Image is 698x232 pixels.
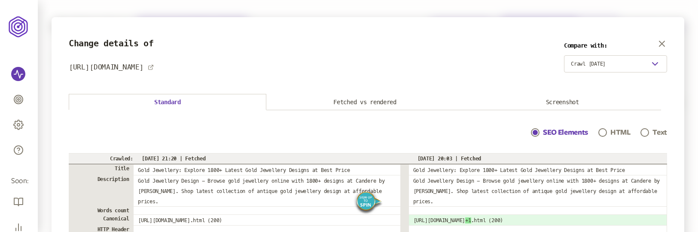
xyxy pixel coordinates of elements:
p: HTML [610,127,631,138]
span: Soon: [11,176,27,186]
h3: Change details of [69,39,154,48]
span: Gold Jewellery: Explore 1800+ Latest Gold Jewellery Designs at Best Price [138,167,350,173]
span: Gold Jewellery Design - Browse gold jewellery online with 1800+ designs at Candere by [PERSON_NAM... [413,178,660,205]
button: Crawl [DATE] [564,55,667,72]
p: Crawled: [69,156,133,162]
p: Title [69,164,134,175]
span: Gold Jewellery: Explore 1800+ Latest Gold Jewellery Designs at Best Price [413,167,625,173]
p: [DATE] 20:03 | Fetched [400,156,668,162]
span: .html (200) [471,217,503,223]
span: [URL][DOMAIN_NAME] [413,217,466,223]
span: Compare with: [564,42,667,49]
p: Words count [69,206,134,214]
p: [DATE] 21:20 | Fetched [133,156,400,162]
p: Text [652,127,667,138]
button: Standard [69,94,266,110]
p: [URL][DOMAIN_NAME] [69,62,143,72]
span: [URL][DOMAIN_NAME] [138,217,190,223]
p: Canonical [69,214,134,225]
span: .html (200) [190,217,222,223]
span: Gold Jewellery Design - Browse gold jewellery online with 1800+ designs at Candere by [PERSON_NAM... [138,178,385,205]
p: SEO Elements [543,127,588,138]
span: +1 [465,217,471,223]
img: wheel_font [353,188,383,216]
button: Screenshot [463,94,661,110]
span: Crawl [DATE] [571,60,606,67]
button: Fetched vs rendered [266,94,464,110]
p: Description [69,175,134,206]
